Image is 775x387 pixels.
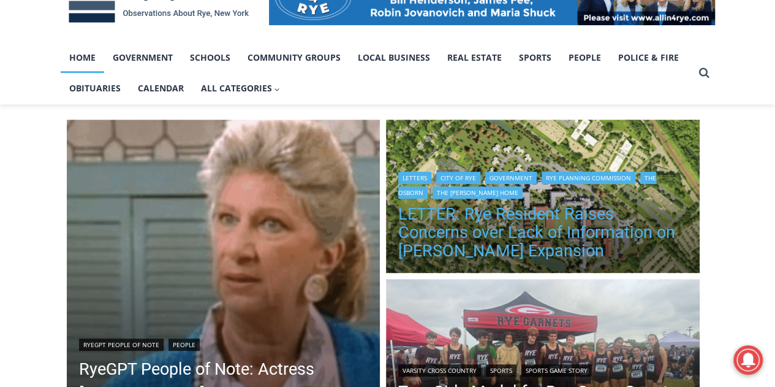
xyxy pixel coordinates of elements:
a: City of Rye [436,172,480,184]
a: Obituaries [61,73,129,104]
span: Intern @ [DOMAIN_NAME] [320,122,568,150]
a: Home [61,42,104,73]
a: Sports [510,42,560,73]
div: | | [398,362,687,377]
div: | | | | | [398,169,687,199]
img: (PHOTO: Illustrative plan of The Osborn's proposed site plan from the July 10, 2025 planning comm... [386,120,700,277]
a: Schools [181,42,239,73]
a: Varsity Cross Country [398,364,481,377]
a: RyeGPT People of Note [79,339,164,351]
a: Open Tues. - Sun. [PHONE_NUMBER] [1,123,123,153]
a: Community Groups [239,42,349,73]
div: | [79,336,368,351]
a: Government [104,42,181,73]
nav: Primary Navigation [61,42,693,104]
a: Sports Game Story [521,364,592,377]
a: Sports [486,364,516,377]
a: People [168,339,200,351]
span: Open Tues. - Sun. [PHONE_NUMBER] [4,126,120,173]
a: Police & Fire [610,42,687,73]
a: People [560,42,610,73]
a: The [PERSON_NAME] Home [433,186,523,199]
button: Child menu of All Categories [192,73,289,104]
a: LETTER: Rye Resident Raises Concerns over Lack of Information on [PERSON_NAME] Expansion [398,205,687,260]
a: Calendar [129,73,192,104]
a: Government [485,172,537,184]
a: Intern @ [DOMAIN_NAME] [295,119,594,153]
a: Local Business [349,42,439,73]
a: Rye Planning Commission [542,172,635,184]
a: Letters [398,172,431,184]
a: Read More LETTER: Rye Resident Raises Concerns over Lack of Information on Osborn Expansion [386,120,700,277]
a: Real Estate [439,42,510,73]
button: View Search Form [693,62,715,84]
div: "The first chef I interviewed talked about coming to [GEOGRAPHIC_DATA] from [GEOGRAPHIC_DATA] in ... [309,1,579,119]
div: "clearly one of the favorites in the [GEOGRAPHIC_DATA] neighborhood" [126,77,180,147]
